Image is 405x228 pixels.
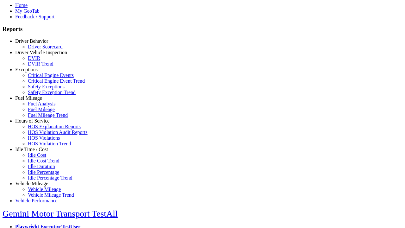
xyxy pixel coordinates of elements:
a: Gemini Motor Transport TestAll [3,209,118,218]
a: Fuel Mileage [15,95,42,101]
a: Vehicle Mileage [28,187,61,192]
a: DVIR [28,55,40,61]
a: My GeoTab [15,8,40,14]
a: Fuel Mileage Trend [28,112,68,118]
a: Driver Scorecard [28,44,63,49]
a: Vehicle Performance [15,198,58,203]
a: Critical Engine Events [28,73,74,78]
a: Driver Behavior [15,38,48,44]
a: DVIR Trend [28,61,53,66]
a: Idle Percentage [28,169,59,175]
a: Idle Time / Cost [15,147,48,152]
a: Vehicle Mileage Trend [28,192,74,198]
a: Feedback / Support [15,14,54,19]
a: Hours of Service [15,118,49,123]
a: Idle Cost Trend [28,158,59,163]
a: Fuel Mileage [28,107,55,112]
a: HOS Violation Trend [28,141,71,146]
a: HOS Violation Audit Reports [28,130,88,135]
a: Fuel Analysis [28,101,56,106]
a: HOS Explanation Reports [28,124,81,129]
h3: Reports [3,26,402,33]
a: Critical Engine Event Trend [28,78,85,84]
a: Idle Duration [28,164,55,169]
a: Vehicle Mileage [15,181,48,186]
a: Exceptions [15,67,38,72]
a: Safety Exceptions [28,84,65,89]
a: Idle Percentage Trend [28,175,72,180]
a: HOS Violations [28,135,60,141]
a: Safety Exception Trend [28,90,76,95]
a: Driver Vehicle Inspection [15,50,67,55]
a: Idle Cost [28,152,46,158]
a: Home [15,3,28,8]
